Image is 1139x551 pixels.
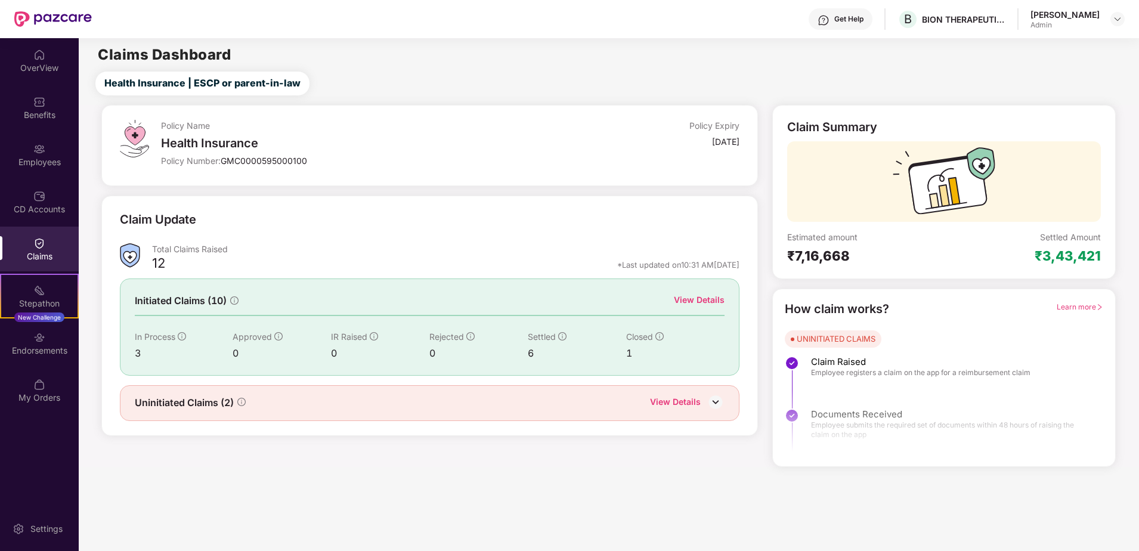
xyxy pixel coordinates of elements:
div: Policy Name [161,120,547,131]
img: svg+xml;base64,PHN2ZyBpZD0iSGVscC0zMngzMiIgeG1sbnM9Imh0dHA6Ly93d3cudzMub3JnLzIwMDAvc3ZnIiB3aWR0aD... [818,14,830,26]
img: svg+xml;base64,PHN2ZyBpZD0iRW5kb3JzZW1lbnRzIiB4bWxucz0iaHR0cDovL3d3dy53My5vcmcvMjAwMC9zdmciIHdpZH... [33,332,45,343]
img: svg+xml;base64,PHN2ZyBpZD0iQ0RfQWNjb3VudHMiIGRhdGEtbmFtZT0iQ0QgQWNjb3VudHMiIHhtbG5zPSJodHRwOi8vd3... [33,190,45,202]
div: New Challenge [14,312,64,322]
span: Closed [626,332,653,342]
div: UNINITIATED CLAIMS [797,333,875,345]
img: svg+xml;base64,PHN2ZyBpZD0iU3RlcC1Eb25lLTMyeDMyIiB4bWxucz0iaHR0cDovL3d3dy53My5vcmcvMjAwMC9zdmciIH... [785,356,799,370]
div: How claim works? [785,300,889,318]
div: Policy Number: [161,155,547,166]
span: B [904,12,912,26]
img: svg+xml;base64,PHN2ZyBpZD0iU2V0dGluZy0yMHgyMCIgeG1sbnM9Imh0dHA6Ly93d3cudzMub3JnLzIwMDAvc3ZnIiB3aW... [13,523,24,535]
img: ClaimsSummaryIcon [120,243,140,268]
div: View Details [650,395,701,411]
div: Policy Expiry [689,120,739,131]
div: Estimated amount [787,231,944,243]
span: IR Raised [331,332,367,342]
span: info-circle [237,398,246,406]
div: 0 [331,346,429,361]
img: svg+xml;base64,PHN2ZyBpZD0iSG9tZSIgeG1sbnM9Imh0dHA6Ly93d3cudzMub3JnLzIwMDAvc3ZnIiB3aWR0aD0iMjAiIG... [33,49,45,61]
div: ₹3,43,421 [1035,247,1101,264]
img: New Pazcare Logo [14,11,92,27]
div: [PERSON_NAME] [1030,9,1100,20]
div: Settings [27,523,66,535]
span: info-circle [466,332,475,340]
span: In Process [135,332,175,342]
span: Claim Raised [811,356,1030,368]
span: info-circle [230,296,239,305]
div: Claim Update [120,211,196,229]
div: Settled Amount [1040,231,1101,243]
span: Learn more [1057,302,1103,311]
img: svg+xml;base64,PHN2ZyBpZD0iTXlfT3JkZXJzIiBkYXRhLW5hbWU9Ik15IE9yZGVycyIgeG1sbnM9Imh0dHA6Ly93d3cudz... [33,379,45,391]
span: info-circle [655,332,664,340]
img: svg+xml;base64,PHN2ZyBpZD0iRHJvcGRvd24tMzJ4MzIiIHhtbG5zPSJodHRwOi8vd3d3LnczLm9yZy8yMDAwL3N2ZyIgd2... [1113,14,1122,24]
span: info-circle [558,332,567,340]
div: 0 [233,346,331,361]
img: svg+xml;base64,PHN2ZyBpZD0iQmVuZWZpdHMiIHhtbG5zPSJodHRwOi8vd3d3LnczLm9yZy8yMDAwL3N2ZyIgd2lkdGg9Ij... [33,96,45,108]
span: Employee registers a claim on the app for a reimbursement claim [811,368,1030,377]
span: info-circle [274,332,283,340]
div: View Details [674,293,725,307]
div: Stepathon [1,298,78,309]
img: svg+xml;base64,PHN2ZyB4bWxucz0iaHR0cDovL3d3dy53My5vcmcvMjAwMC9zdmciIHdpZHRoPSI0OS4zMiIgaGVpZ2h0PS... [120,120,149,157]
span: Settled [528,332,556,342]
span: Approved [233,332,272,342]
div: Health Insurance [161,136,547,150]
img: DownIcon [707,393,725,411]
div: *Last updated on 10:31 AM[DATE] [617,259,739,270]
span: Uninitiated Claims (2) [135,395,234,410]
img: svg+xml;base64,PHN2ZyB3aWR0aD0iMTcyIiBoZWlnaHQ9IjExMyIgdmlld0JveD0iMCAwIDE3MiAxMTMiIGZpbGw9Im5vbm... [893,147,995,222]
div: 0 [429,346,528,361]
div: 12 [152,255,165,275]
div: Claim Summary [787,120,877,134]
img: svg+xml;base64,PHN2ZyBpZD0iQ2xhaW0iIHhtbG5zPSJodHRwOi8vd3d3LnczLm9yZy8yMDAwL3N2ZyIgd2lkdGg9IjIwIi... [33,237,45,249]
div: ₹7,16,668 [787,247,944,264]
span: Rejected [429,332,464,342]
div: 1 [626,346,725,361]
div: 3 [135,346,233,361]
h2: Claims Dashboard [98,48,231,62]
span: GMC0000595000100 [221,156,307,166]
img: svg+xml;base64,PHN2ZyB4bWxucz0iaHR0cDovL3d3dy53My5vcmcvMjAwMC9zdmciIHdpZHRoPSIyMSIgaGVpZ2h0PSIyMC... [33,284,45,296]
span: right [1096,304,1103,311]
span: Health Insurance | ESCP or parent-in-law [104,76,301,91]
span: info-circle [178,332,186,340]
div: [DATE] [712,136,739,147]
img: svg+xml;base64,PHN2ZyBpZD0iRW1wbG95ZWVzIiB4bWxucz0iaHR0cDovL3d3dy53My5vcmcvMjAwMC9zdmciIHdpZHRoPS... [33,143,45,155]
div: BION THERAPEUTICS ([GEOGRAPHIC_DATA]) PRIVATE LIMITED [922,14,1005,25]
div: 6 [528,346,626,361]
div: Total Claims Raised [152,243,740,255]
div: Get Help [834,14,863,24]
button: Health Insurance | ESCP or parent-in-law [95,72,309,95]
span: Initiated Claims (10) [135,293,227,308]
div: Admin [1030,20,1100,30]
span: info-circle [370,332,378,340]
